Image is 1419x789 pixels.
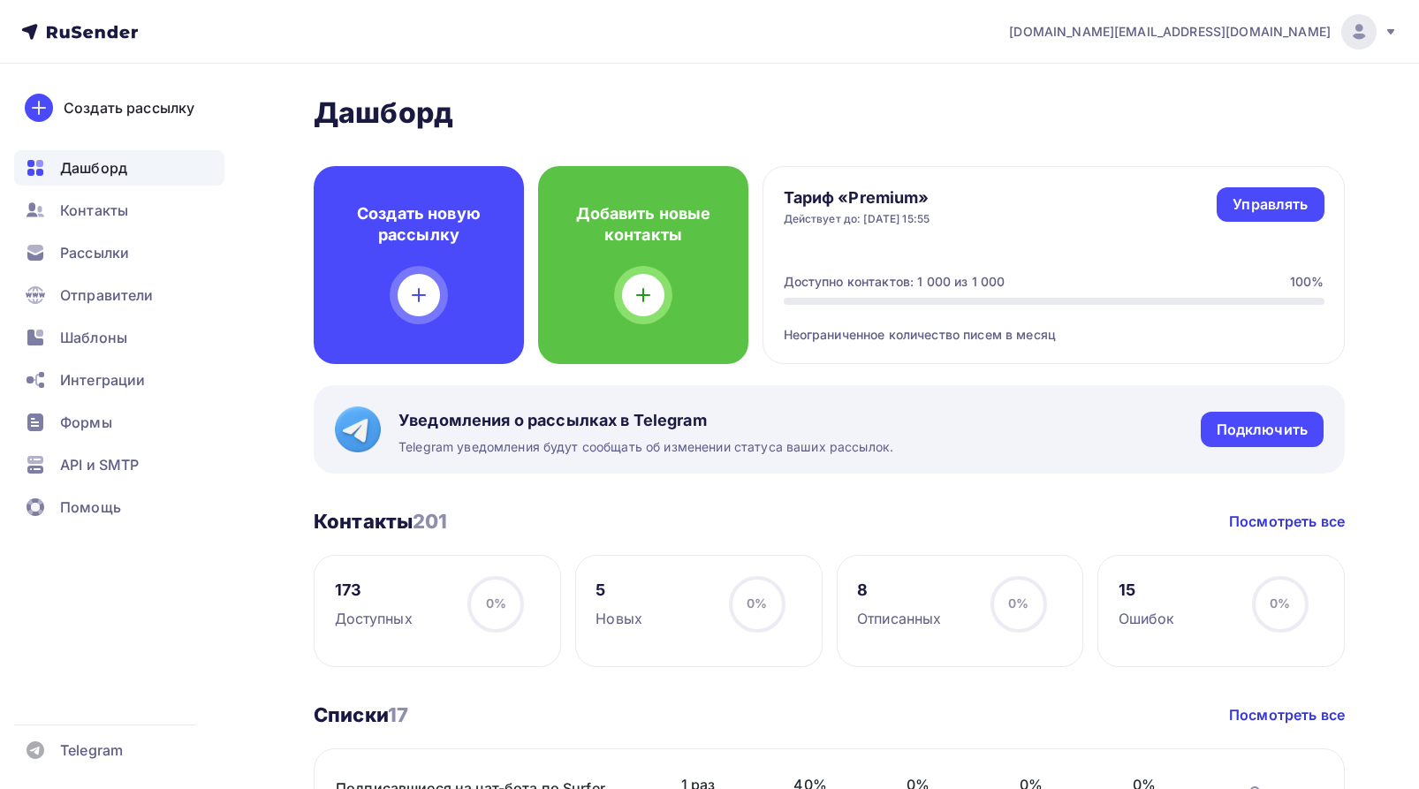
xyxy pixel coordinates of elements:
[60,327,127,348] span: Шаблоны
[1009,23,1331,41] span: [DOMAIN_NAME][EMAIL_ADDRESS][DOMAIN_NAME]
[596,608,642,629] div: Новых
[314,702,408,727] h3: Списки
[784,212,930,226] div: Действует до: [DATE] 15:55
[60,497,121,518] span: Помощь
[1229,511,1345,532] a: Посмотреть все
[1229,704,1345,725] a: Посмотреть все
[784,305,1324,344] div: Неограниченное количество писем в месяц
[60,157,127,178] span: Дашборд
[784,273,1005,291] div: Доступно контактов: 1 000 из 1 000
[14,193,224,228] a: Контакты
[1119,608,1175,629] div: Ошибок
[14,277,224,313] a: Отправители
[14,405,224,440] a: Формы
[60,740,123,761] span: Telegram
[60,412,112,433] span: Формы
[398,438,893,456] span: Telegram уведомления будут сообщать об изменении статуса ваших рассылок.
[1119,580,1175,601] div: 15
[60,200,128,221] span: Контакты
[64,97,194,118] div: Создать рассылку
[335,580,413,601] div: 173
[747,596,767,611] span: 0%
[14,150,224,186] a: Дашборд
[335,608,413,629] div: Доступных
[60,284,154,306] span: Отправители
[398,410,893,431] span: Уведомления о рассылках в Telegram
[342,203,496,246] h4: Создать новую рассылку
[14,235,224,270] a: Рассылки
[60,242,129,263] span: Рассылки
[314,95,1345,131] h2: Дашборд
[857,608,941,629] div: Отписанных
[857,580,941,601] div: 8
[596,580,642,601] div: 5
[1009,14,1398,49] a: [DOMAIN_NAME][EMAIL_ADDRESS][DOMAIN_NAME]
[60,369,145,391] span: Интеграции
[413,510,447,533] span: 201
[1270,596,1290,611] span: 0%
[1008,596,1028,611] span: 0%
[314,509,448,534] h3: Контакты
[1290,273,1324,291] div: 100%
[14,320,224,355] a: Шаблоны
[1233,194,1308,215] div: Управлять
[1217,420,1308,440] div: Подключить
[486,596,506,611] span: 0%
[60,454,139,475] span: API и SMTP
[784,187,930,209] h4: Тариф «Premium»
[566,203,720,246] h4: Добавить новые контакты
[388,703,408,726] span: 17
